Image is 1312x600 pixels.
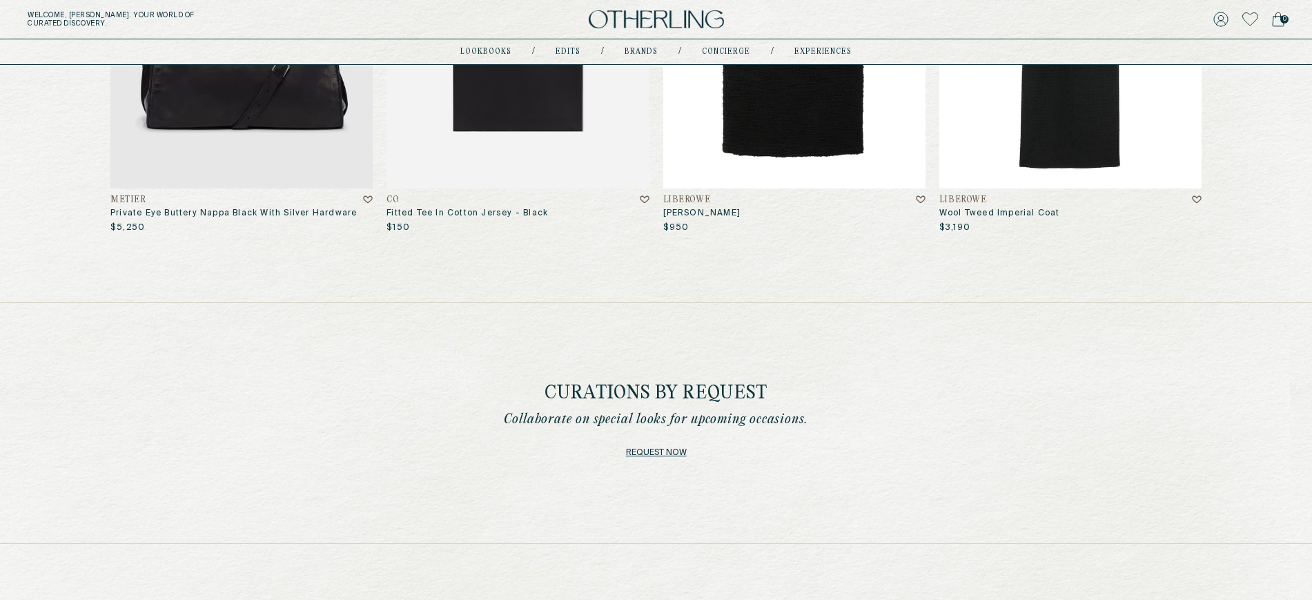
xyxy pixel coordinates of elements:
a: 0 [1272,10,1284,29]
p: $950 [663,222,689,233]
h3: [PERSON_NAME] [663,208,926,219]
a: experiences [794,48,852,55]
h4: CO [386,195,399,205]
p: $150 [386,222,410,233]
div: / [601,46,604,57]
h3: Fitted Tee In Cotton Jersey - Black [386,208,649,219]
div: / [678,46,681,57]
h4: LIBEROWE [663,195,711,205]
h3: Private Eye Buttery Nappa Black With Silver Hardware [110,208,373,219]
p: $3,190 [939,222,970,233]
a: lookbooks [460,48,511,55]
h2: Curations by Request [545,384,768,403]
h4: Metier [110,195,146,205]
a: Request now [626,443,687,463]
h3: Wool Tweed Imperial Coat [939,208,1202,219]
span: 0 [1280,15,1289,23]
div: / [771,46,774,57]
p: $5,250 [110,222,145,233]
h4: LIBEROWE [939,195,987,205]
a: Brands [625,48,658,55]
p: Collaborate on special looks for upcoming occasions. [504,410,808,429]
img: logo [589,10,724,29]
a: Edits [556,48,580,55]
h5: Welcome, [PERSON_NAME] . Your world of curated discovery. [28,11,404,28]
a: concierge [702,48,750,55]
div: / [532,46,535,57]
